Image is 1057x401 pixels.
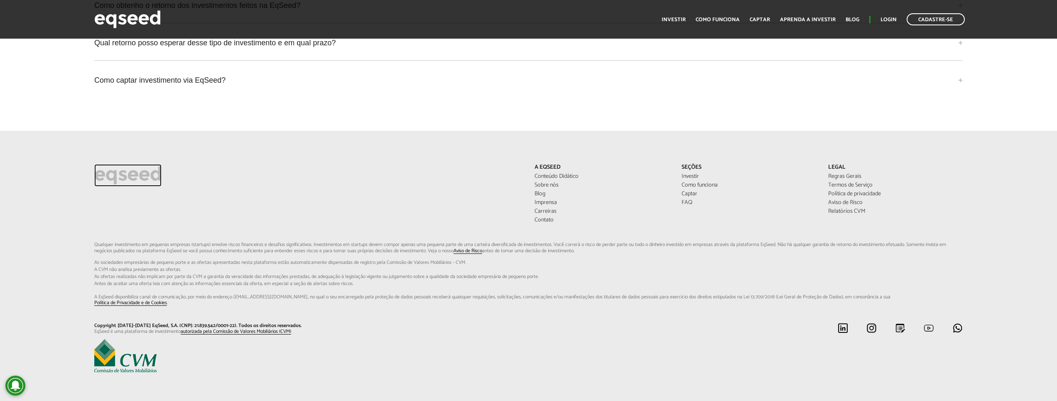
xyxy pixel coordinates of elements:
[535,174,669,180] a: Conteúdo Didático
[866,323,877,333] img: instagram.svg
[750,17,770,22] a: Captar
[924,323,934,333] img: youtube.svg
[535,164,669,171] p: A EqSeed
[828,200,962,206] a: Aviso de Risco
[535,217,669,223] a: Contato
[94,281,963,286] span: Antes de aceitar uma oferta leia com atenção as informações essenciais da oferta, em especial...
[535,200,669,206] a: Imprensa
[838,323,848,333] img: linkedin.svg
[94,32,963,54] a: Qual retorno posso esperar desse tipo de investimento e em qual prazo?
[828,164,962,171] p: Legal
[682,174,816,180] a: Investir
[454,248,482,254] a: Aviso de Risco
[94,242,963,306] p: Qualquer investimento em pequenas empresas (startups) envolve riscos financeiros e desafios signi...
[94,267,963,272] span: A CVM não analisa previamente as ofertas.
[880,17,897,22] a: Login
[696,17,740,22] a: Como funciona
[682,191,816,197] a: Captar
[895,323,905,333] img: blog.svg
[535,182,669,188] a: Sobre nós
[780,17,836,22] a: Aprenda a investir
[828,191,962,197] a: Política de privacidade
[94,69,963,91] a: Como captar investimento via EqSeed?
[828,174,962,180] a: Regras Gerais
[94,329,522,335] p: EqSeed é uma plataforma de investimento
[846,17,859,22] a: Blog
[682,164,816,171] p: Seções
[952,323,963,333] img: whatsapp.svg
[94,300,167,306] a: Política de Privacidade e de Cookies
[535,191,669,197] a: Blog
[682,182,816,188] a: Como funciona
[94,339,157,372] img: EqSeed é uma plataforma de investimento autorizada pela Comissão de Valores Mobiliários (CVM)
[94,164,162,187] img: EqSeed Logo
[94,274,963,279] span: As ofertas realizadas não implicam por parte da CVM a garantia da veracidade das informações p...
[828,209,962,214] a: Relatórios CVM
[828,182,962,188] a: Termos de Serviço
[94,8,161,30] img: EqSeed
[907,13,965,25] a: Cadastre-se
[94,260,963,265] span: As sociedades empresárias de pequeno porte e as ofertas apresentadas nesta plataforma estão aut...
[535,209,669,214] a: Carreiras
[662,17,686,22] a: Investir
[181,329,291,335] a: autorizada pela Comissão de Valores Mobiliários (CVM)
[682,200,816,206] a: FAQ
[94,323,522,329] p: Copyright [DATE]-[DATE] EqSeed, S.A. (CNPJ: 21.839.542/0001-22). Todos os direitos reservados.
